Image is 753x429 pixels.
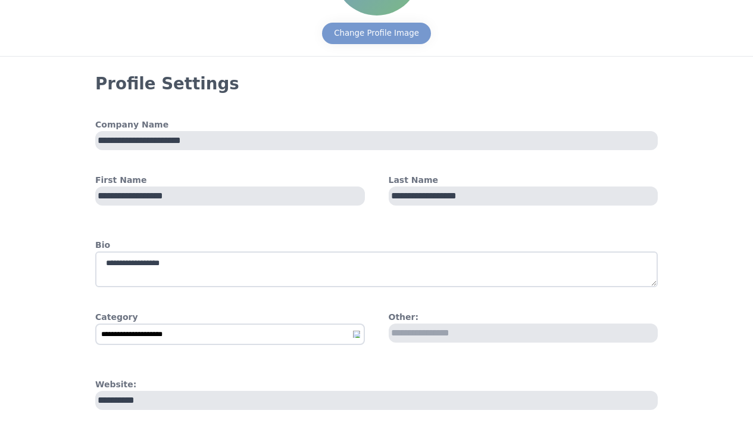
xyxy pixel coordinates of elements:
div: Change Profile Image [334,27,419,39]
h4: Bio [95,239,658,251]
h4: Company Name [95,119,658,131]
h4: Last Name [389,174,658,186]
h3: Profile Settings [95,73,658,95]
h4: Website: [95,378,658,391]
h4: First Name [95,174,365,186]
h4: Category [95,311,365,324]
button: Change Profile Image [322,23,431,44]
h4: Other: [389,311,658,324]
